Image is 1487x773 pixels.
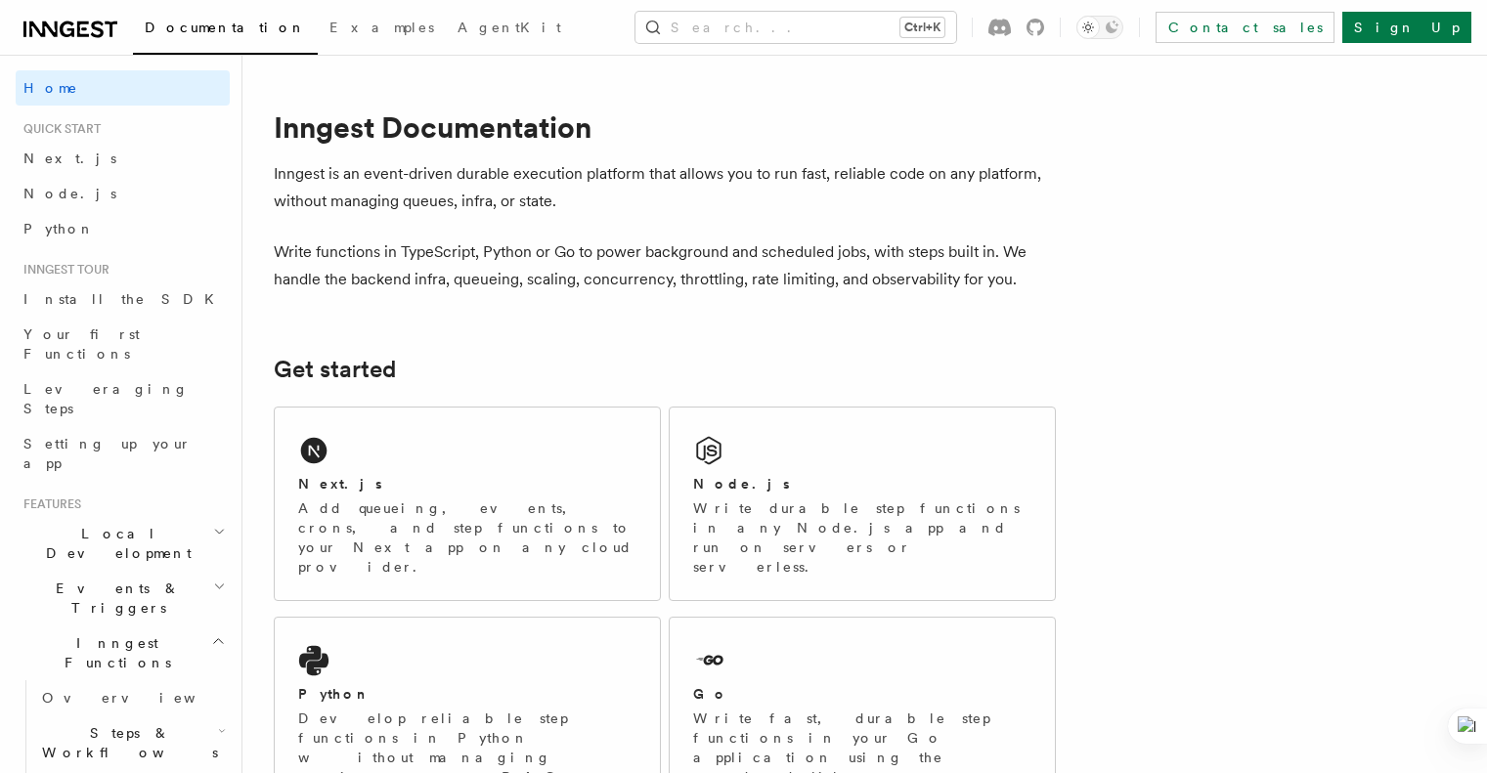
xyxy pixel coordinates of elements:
[274,109,1056,145] h1: Inngest Documentation
[16,625,230,680] button: Inngest Functions
[16,211,230,246] a: Python
[1342,12,1471,43] a: Sign Up
[16,121,101,137] span: Quick start
[23,291,226,307] span: Install the SDK
[133,6,318,55] a: Documentation
[23,326,140,362] span: Your first Functions
[274,160,1056,215] p: Inngest is an event-driven durable execution platform that allows you to run fast, reliable code ...
[23,221,95,236] span: Python
[145,20,306,35] span: Documentation
[458,20,561,35] span: AgentKit
[16,281,230,317] a: Install the SDK
[16,571,230,625] button: Events & Triggers
[900,18,944,37] kbd: Ctrl+K
[34,715,230,770] button: Steps & Workflows
[669,407,1056,601] a: Node.jsWrite durable step functions in any Node.js app and run on servers or serverless.
[446,6,573,53] a: AgentKit
[16,524,213,563] span: Local Development
[23,78,78,98] span: Home
[693,474,790,494] h2: Node.js
[16,70,230,106] a: Home
[298,498,636,577] p: Add queueing, events, crons, and step functions to your Next app on any cloud provider.
[34,723,218,762] span: Steps & Workflows
[23,150,116,166] span: Next.js
[329,20,434,35] span: Examples
[42,690,243,706] span: Overview
[298,684,371,704] h2: Python
[16,633,211,672] span: Inngest Functions
[298,474,382,494] h2: Next.js
[635,12,956,43] button: Search...Ctrl+K
[16,141,230,176] a: Next.js
[34,680,230,715] a: Overview
[16,426,230,481] a: Setting up your app
[1156,12,1334,43] a: Contact sales
[693,498,1031,577] p: Write durable step functions in any Node.js app and run on servers or serverless.
[16,371,230,426] a: Leveraging Steps
[16,262,109,278] span: Inngest tour
[23,436,192,471] span: Setting up your app
[1076,16,1123,39] button: Toggle dark mode
[16,579,213,618] span: Events & Triggers
[318,6,446,53] a: Examples
[274,356,396,383] a: Get started
[274,238,1056,293] p: Write functions in TypeScript, Python or Go to power background and scheduled jobs, with steps bu...
[16,176,230,211] a: Node.js
[16,516,230,571] button: Local Development
[16,496,81,512] span: Features
[23,381,189,416] span: Leveraging Steps
[274,407,661,601] a: Next.jsAdd queueing, events, crons, and step functions to your Next app on any cloud provider.
[16,317,230,371] a: Your first Functions
[693,684,728,704] h2: Go
[23,186,116,201] span: Node.js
